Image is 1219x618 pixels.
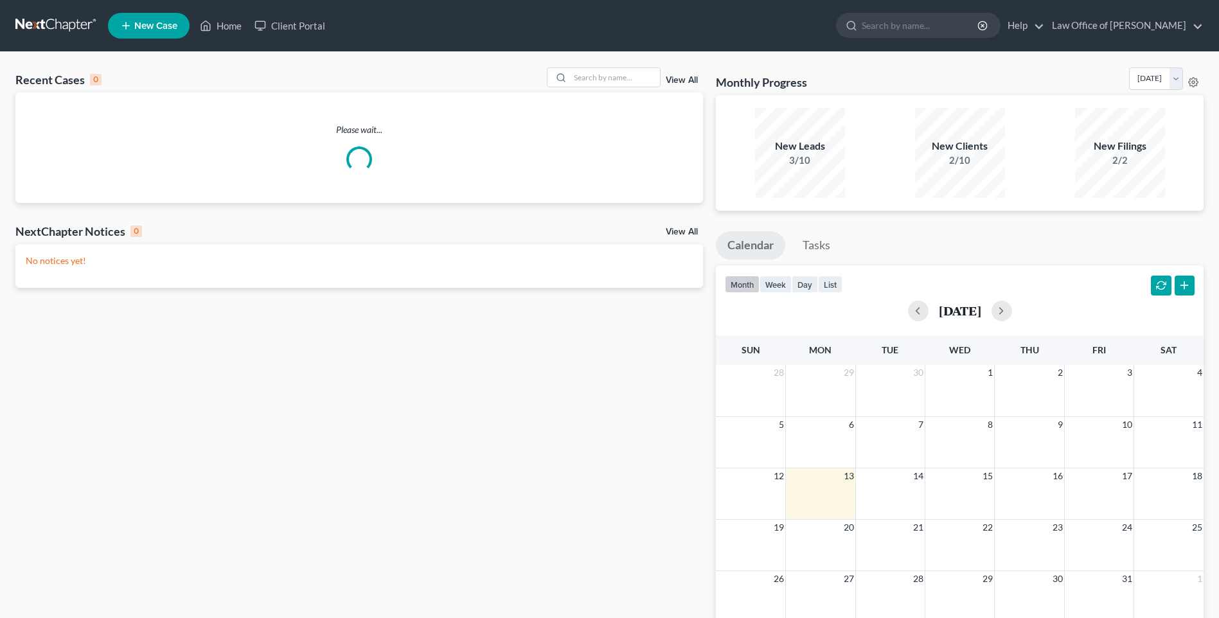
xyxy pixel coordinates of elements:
[772,520,785,535] span: 19
[1191,520,1204,535] span: 25
[666,227,698,236] a: View All
[1056,417,1064,432] span: 9
[1121,520,1134,535] span: 24
[778,417,785,432] span: 5
[882,344,898,355] span: Tue
[755,139,845,154] div: New Leads
[1056,365,1064,380] span: 2
[716,231,785,260] a: Calendar
[1121,571,1134,587] span: 31
[1196,571,1204,587] span: 1
[772,468,785,484] span: 12
[981,571,994,587] span: 29
[1121,468,1134,484] span: 17
[842,520,855,535] span: 20
[248,14,332,37] a: Client Portal
[755,154,845,167] div: 3/10
[742,344,760,355] span: Sun
[912,520,925,535] span: 21
[1051,571,1064,587] span: 30
[912,468,925,484] span: 14
[842,365,855,380] span: 29
[915,139,1005,154] div: New Clients
[26,254,693,267] p: No notices yet!
[1121,417,1134,432] span: 10
[1045,14,1203,37] a: Law Office of [PERSON_NAME]
[15,123,703,136] p: Please wait...
[1075,154,1165,167] div: 2/2
[1075,139,1165,154] div: New Filings
[912,571,925,587] span: 28
[842,468,855,484] span: 13
[791,231,842,260] a: Tasks
[134,21,177,31] span: New Case
[725,276,760,293] button: month
[760,276,792,293] button: week
[1020,344,1039,355] span: Thu
[90,74,102,85] div: 0
[1092,344,1106,355] span: Fri
[915,154,1005,167] div: 2/10
[986,417,994,432] span: 8
[862,13,979,37] input: Search by name...
[842,571,855,587] span: 27
[949,344,970,355] span: Wed
[772,365,785,380] span: 28
[986,365,994,380] span: 1
[848,417,855,432] span: 6
[1051,468,1064,484] span: 16
[809,344,832,355] span: Mon
[1001,14,1044,37] a: Help
[939,304,981,317] h2: [DATE]
[15,224,142,239] div: NextChapter Notices
[917,417,925,432] span: 7
[15,72,102,87] div: Recent Cases
[792,276,818,293] button: day
[772,571,785,587] span: 26
[1051,520,1064,535] span: 23
[912,365,925,380] span: 30
[1191,417,1204,432] span: 11
[716,75,807,90] h3: Monthly Progress
[981,520,994,535] span: 22
[1126,365,1134,380] span: 3
[818,276,842,293] button: list
[193,14,248,37] a: Home
[1196,365,1204,380] span: 4
[981,468,994,484] span: 15
[1161,344,1177,355] span: Sat
[666,76,698,85] a: View All
[570,68,660,87] input: Search by name...
[130,225,142,237] div: 0
[1191,468,1204,484] span: 18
